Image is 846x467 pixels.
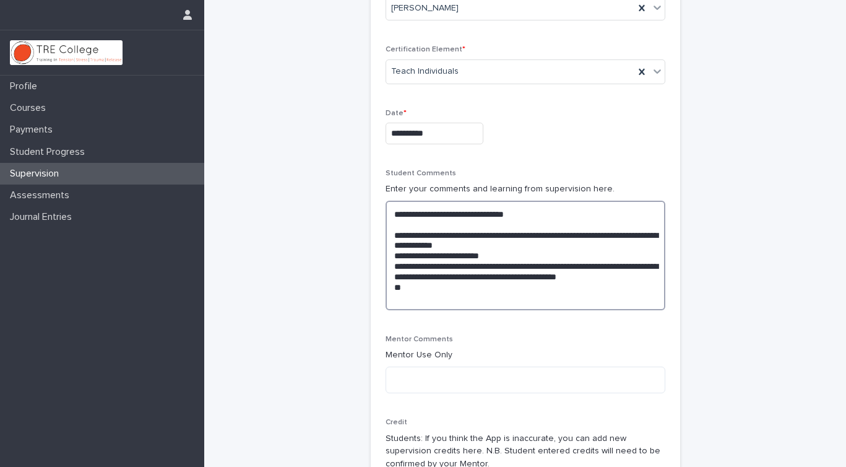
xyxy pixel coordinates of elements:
[5,146,95,158] p: Student Progress
[5,124,63,136] p: Payments
[386,110,407,117] span: Date
[10,40,123,65] img: L01RLPSrRaOWR30Oqb5K
[386,170,456,177] span: Student Comments
[386,349,665,362] p: Mentor Use Only
[5,190,79,201] p: Assessments
[391,2,459,15] span: [PERSON_NAME]
[5,102,56,114] p: Courses
[391,65,459,78] span: Teach Individuals
[5,168,69,180] p: Supervision
[386,183,665,196] p: Enter your comments and learning from supervision here.
[5,81,47,92] p: Profile
[386,419,407,426] span: Credit
[386,336,453,343] span: Mentor Comments
[386,46,465,53] span: Certification Element
[5,211,82,223] p: Journal Entries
